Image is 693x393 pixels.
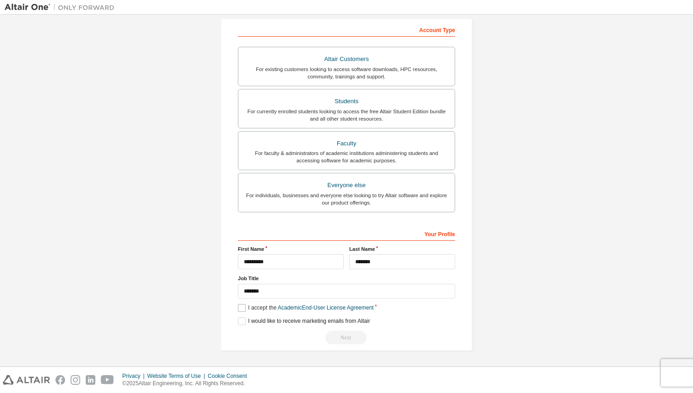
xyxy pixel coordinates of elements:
div: Everyone else [244,179,449,192]
div: Privacy [122,372,147,380]
p: © 2025 Altair Engineering, Inc. All Rights Reserved. [122,380,253,387]
div: For faculty & administrators of academic institutions administering students and accessing softwa... [244,149,449,164]
label: First Name [238,245,344,253]
img: youtube.svg [101,375,114,385]
div: Account Type [238,22,455,37]
img: linkedin.svg [86,375,95,385]
img: facebook.svg [55,375,65,385]
img: Altair One [5,3,119,12]
img: instagram.svg [71,375,80,385]
div: Your Profile [238,226,455,241]
div: For currently enrolled students looking to access the free Altair Student Edition bundle and all ... [244,108,449,122]
div: Altair Customers [244,53,449,66]
div: Cookie Consent [208,372,252,380]
div: Website Terms of Use [147,372,208,380]
div: For individuals, businesses and everyone else looking to try Altair software and explore our prod... [244,192,449,206]
a: Academic End-User License Agreement [278,304,374,311]
div: Read and acccept EULA to continue [238,331,455,344]
label: I accept the [238,304,374,312]
label: Last Name [349,245,455,253]
label: Job Title [238,275,455,282]
div: Faculty [244,137,449,150]
img: altair_logo.svg [3,375,50,385]
label: I would like to receive marketing emails from Altair [238,317,370,325]
div: Students [244,95,449,108]
div: For existing customers looking to access software downloads, HPC resources, community, trainings ... [244,66,449,80]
